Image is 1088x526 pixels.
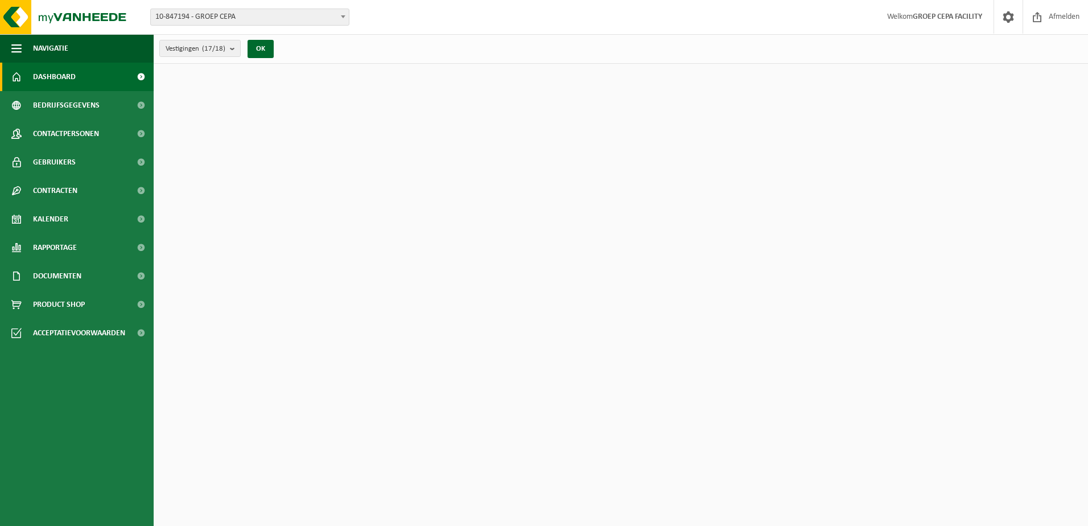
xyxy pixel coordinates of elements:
[33,120,99,148] span: Contactpersonen
[33,262,81,290] span: Documenten
[33,319,125,347] span: Acceptatievoorwaarden
[33,63,76,91] span: Dashboard
[33,34,68,63] span: Navigatie
[166,40,225,57] span: Vestigingen
[33,176,77,205] span: Contracten
[33,205,68,233] span: Kalender
[202,45,225,52] count: (17/18)
[248,40,274,58] button: OK
[159,40,241,57] button: Vestigingen(17/18)
[151,9,349,25] span: 10-847194 - GROEP CEPA
[33,233,77,262] span: Rapportage
[33,148,76,176] span: Gebruikers
[913,13,982,21] strong: GROEP CEPA FACILITY
[150,9,349,26] span: 10-847194 - GROEP CEPA
[33,290,85,319] span: Product Shop
[33,91,100,120] span: Bedrijfsgegevens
